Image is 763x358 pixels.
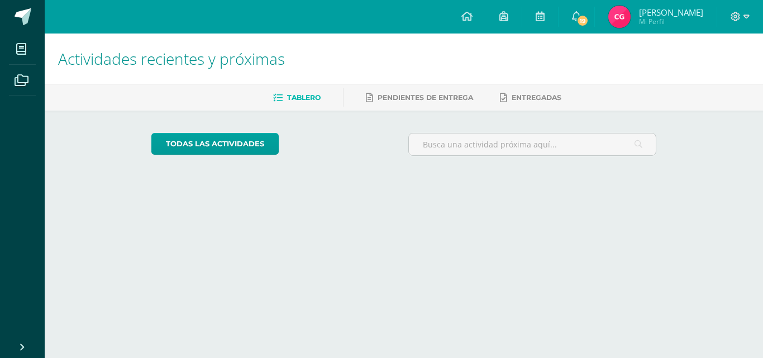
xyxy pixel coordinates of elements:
[409,133,656,155] input: Busca una actividad próxima aquí...
[273,89,321,107] a: Tablero
[58,48,285,69] span: Actividades recientes y próximas
[366,89,473,107] a: Pendientes de entrega
[378,93,473,102] span: Pendientes de entrega
[500,89,561,107] a: Entregadas
[639,7,703,18] span: [PERSON_NAME]
[287,93,321,102] span: Tablero
[639,17,703,26] span: Mi Perfil
[512,93,561,102] span: Entregadas
[608,6,631,28] img: 373013895c6f45b82f3e6c235d95b7d9.png
[151,133,279,155] a: todas las Actividades
[576,15,589,27] span: 19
